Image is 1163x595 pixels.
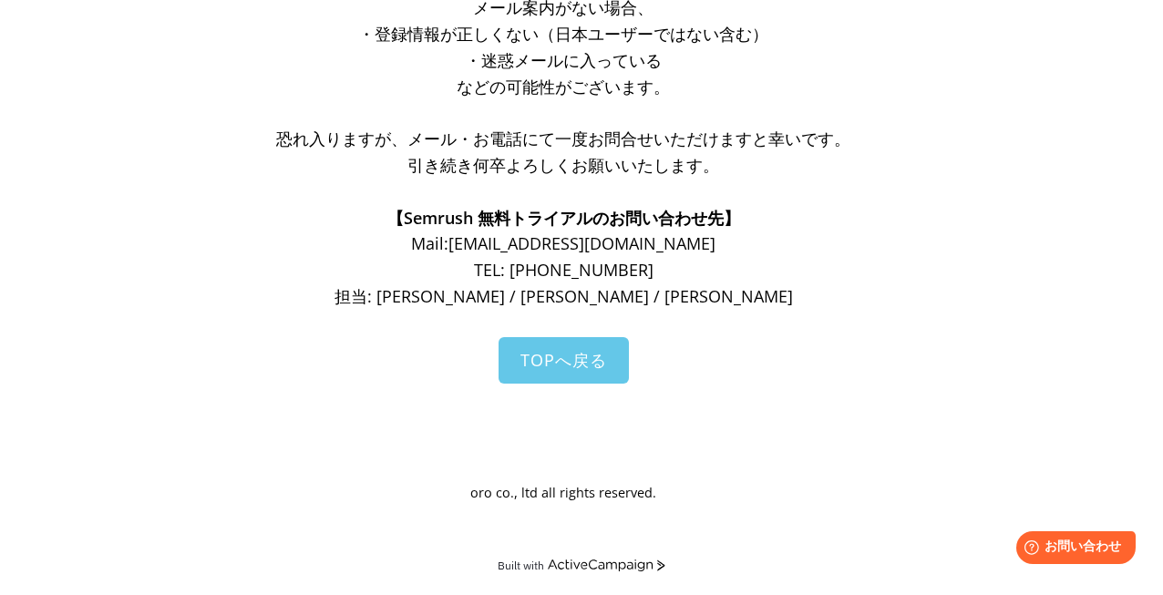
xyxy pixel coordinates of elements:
span: TOPへ戻る [520,349,607,371]
span: 担当: [PERSON_NAME] / [PERSON_NAME] / [PERSON_NAME] [334,285,793,307]
span: ・迷惑メールに入っている [465,49,662,71]
span: ・登録情報が正しくない（日本ユーザーではない含む） [358,23,768,45]
div: Built with [498,559,544,572]
a: TOPへ戻る [499,337,629,384]
span: 恐れ入りますが、メール・お電話にて一度お問合せいただけますと幸いです。 [276,128,850,149]
span: などの可能性がございます。 [457,76,670,97]
span: 【Semrush 無料トライアルのお問い合わせ先】 [387,207,740,229]
span: oro co., ltd all rights reserved. [470,484,656,501]
iframe: Help widget launcher [1001,524,1143,575]
span: Mail: [EMAIL_ADDRESS][DOMAIN_NAME] [411,232,715,254]
span: 引き続き何卒よろしくお願いいたします。 [407,154,719,176]
span: TEL: [PHONE_NUMBER] [474,259,654,281]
